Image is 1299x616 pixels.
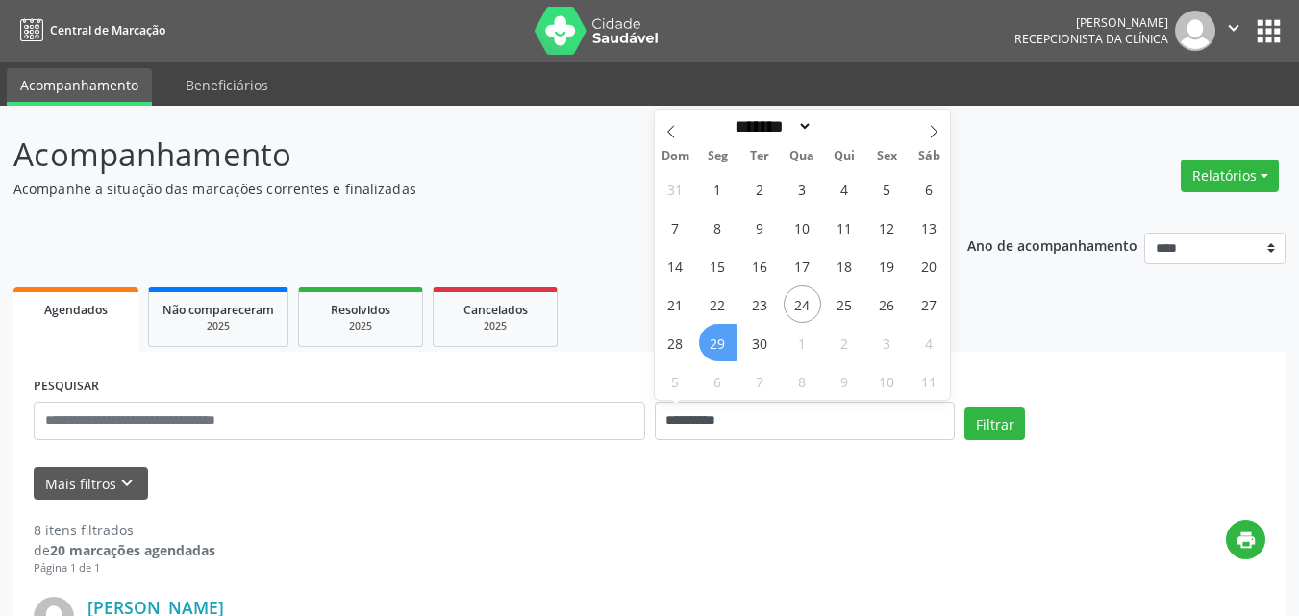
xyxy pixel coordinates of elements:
[741,209,779,246] span: Setembro 9, 2025
[312,319,409,333] div: 2025
[729,116,813,136] select: Month
[34,560,215,577] div: Página 1 de 1
[826,362,863,400] span: Outubro 9, 2025
[1175,11,1215,51] img: img
[868,285,906,323] span: Setembro 26, 2025
[657,247,694,284] span: Setembro 14, 2025
[1215,11,1252,51] button: 
[34,467,148,501] button: Mais filtroskeyboard_arrow_down
[826,324,863,361] span: Outubro 2, 2025
[784,170,821,208] span: Setembro 3, 2025
[784,362,821,400] span: Outubro 8, 2025
[50,22,165,38] span: Central de Marcação
[911,170,948,208] span: Setembro 6, 2025
[741,285,779,323] span: Setembro 23, 2025
[331,302,390,318] span: Resolvidos
[44,302,108,318] span: Agendados
[1223,17,1244,38] i: 
[34,372,99,402] label: PESQUISAR
[657,324,694,361] span: Setembro 28, 2025
[741,362,779,400] span: Outubro 7, 2025
[1226,520,1265,559] button: print
[7,68,152,106] a: Acompanhamento
[784,285,821,323] span: Setembro 24, 2025
[868,170,906,208] span: Setembro 5, 2025
[784,247,821,284] span: Setembro 17, 2025
[911,324,948,361] span: Outubro 4, 2025
[699,209,737,246] span: Setembro 8, 2025
[741,170,779,208] span: Setembro 2, 2025
[699,170,737,208] span: Setembro 1, 2025
[826,285,863,323] span: Setembro 25, 2025
[13,14,165,46] a: Central de Marcação
[1014,14,1168,31] div: [PERSON_NAME]
[826,170,863,208] span: Setembro 4, 2025
[13,179,904,199] p: Acompanhe a situação das marcações correntes e finalizadas
[172,68,282,102] a: Beneficiários
[657,362,694,400] span: Outubro 5, 2025
[826,247,863,284] span: Setembro 18, 2025
[699,285,737,323] span: Setembro 22, 2025
[34,520,215,540] div: 8 itens filtrados
[911,285,948,323] span: Setembro 27, 2025
[784,324,821,361] span: Outubro 1, 2025
[964,407,1025,440] button: Filtrar
[784,209,821,246] span: Setembro 10, 2025
[868,324,906,361] span: Outubro 3, 2025
[463,302,528,318] span: Cancelados
[699,362,737,400] span: Outubro 6, 2025
[699,324,737,361] span: Setembro 29, 2025
[50,541,215,559] strong: 20 marcações agendadas
[911,362,948,400] span: Outubro 11, 2025
[162,319,274,333] div: 2025
[826,209,863,246] span: Setembro 11, 2025
[865,150,908,162] span: Sex
[1181,160,1279,192] button: Relatórios
[657,285,694,323] span: Setembro 21, 2025
[13,131,904,179] p: Acompanhamento
[655,150,697,162] span: Dom
[868,247,906,284] span: Setembro 19, 2025
[1252,14,1286,48] button: apps
[868,362,906,400] span: Outubro 10, 2025
[738,150,781,162] span: Ter
[447,319,543,333] div: 2025
[657,170,694,208] span: Agosto 31, 2025
[1014,31,1168,47] span: Recepcionista da clínica
[967,233,1137,257] p: Ano de acompanhamento
[34,540,215,560] div: de
[868,209,906,246] span: Setembro 12, 2025
[657,209,694,246] span: Setembro 7, 2025
[911,209,948,246] span: Setembro 13, 2025
[696,150,738,162] span: Seg
[699,247,737,284] span: Setembro 15, 2025
[812,116,876,136] input: Year
[741,247,779,284] span: Setembro 16, 2025
[116,473,137,494] i: keyboard_arrow_down
[911,247,948,284] span: Setembro 20, 2025
[1236,530,1257,551] i: print
[741,324,779,361] span: Setembro 30, 2025
[908,150,950,162] span: Sáb
[823,150,865,162] span: Qui
[162,302,274,318] span: Não compareceram
[781,150,823,162] span: Qua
